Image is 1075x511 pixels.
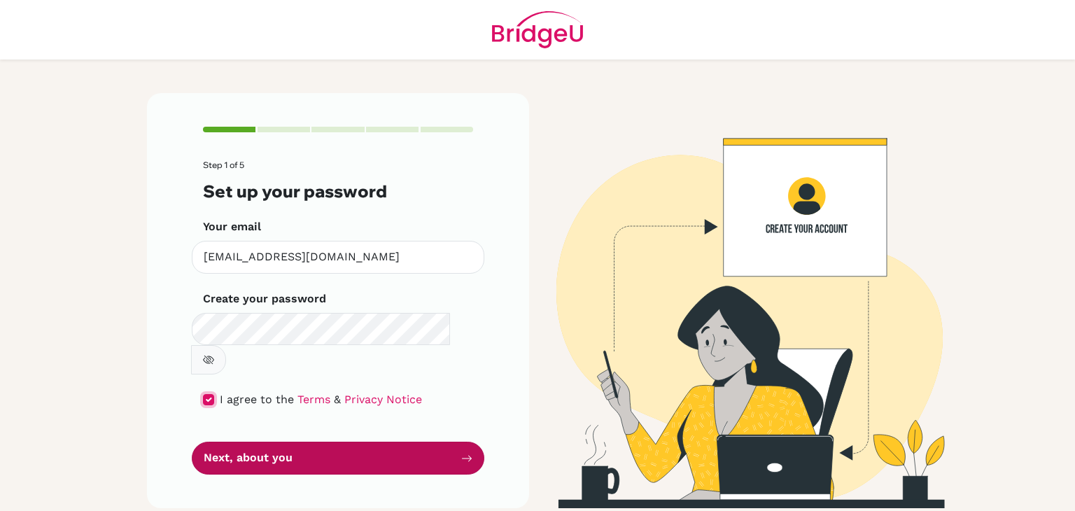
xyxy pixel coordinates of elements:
label: Create your password [203,290,326,307]
a: Privacy Notice [344,393,422,406]
a: Terms [297,393,330,406]
label: Your email [203,218,261,235]
span: Step 1 of 5 [203,160,244,170]
input: Insert your email* [192,241,484,274]
span: I agree to the [220,393,294,406]
h3: Set up your password [203,181,473,202]
button: Next, about you [192,442,484,475]
span: & [334,393,341,406]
